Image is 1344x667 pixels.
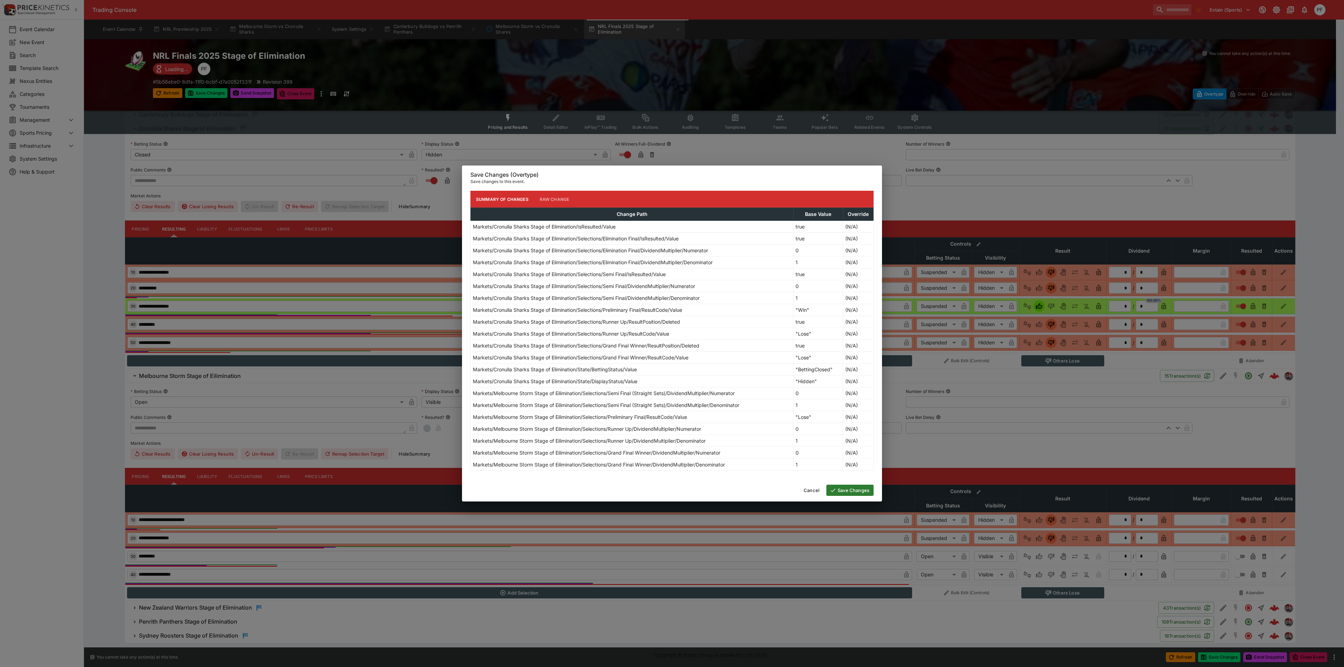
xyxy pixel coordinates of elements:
td: (N/A) [843,245,874,257]
button: Raw Change [534,191,575,208]
td: 0 [793,245,843,257]
td: 0 [793,280,843,292]
td: true [793,268,843,280]
p: Markets/Cronulla Sharks Stage of Elimination/Selections/Grand Final Winner/ResultPosition/Deleted [473,342,699,349]
td: (N/A) [843,364,874,375]
h6: Save Changes (Overtype) [470,171,874,178]
p: Markets/Melbourne Storm Stage of Eilimination/Selections/Semi Final (Straight Sets)/DividendMulti... [473,401,739,409]
td: (N/A) [843,304,874,316]
td: "Win" [793,304,843,316]
td: (N/A) [843,292,874,304]
td: (N/A) [843,316,874,328]
p: Markets/Cronulla Sharks Stage of Elimination/IsResulted/Value [473,223,616,230]
td: (N/A) [843,447,874,459]
td: (N/A) [843,221,874,233]
p: Markets/Melbourne Storm Stage of Eilimination/Selections/Grand Final Winner/DividendMultiplier/De... [473,461,725,468]
p: Markets/Melbourne Storm Stage of Eilimination/Selections/Grand Final Winner/DividendMultiplier/Nu... [473,449,720,456]
th: Base Value [793,208,843,221]
td: (N/A) [843,268,874,280]
p: Markets/Melbourne Storm Stage of Eilimination/Selections/Preliminary Final/ResultCode/Value [473,413,687,421]
p: Markets/Cronulla Sharks Stage of Elimination/Selections/Runner Up/ResultCode/Value [473,330,669,337]
td: true [793,233,843,245]
p: Markets/Cronulla Sharks Stage of Elimination/Selections/Semi Final/IsResulted/Value [473,271,666,278]
td: 1 [793,257,843,268]
td: (N/A) [843,459,874,471]
td: (N/A) [843,411,874,423]
td: (N/A) [843,257,874,268]
td: (N/A) [843,399,874,411]
td: "Lose" [793,328,843,340]
p: Markets/Cronulla Sharks Stage of Elimination/Selections/Semi Final/DividendMultiplier/Numerator [473,282,695,290]
td: "Lose" [793,352,843,364]
td: (N/A) [843,328,874,340]
p: Markets/Cronulla Sharks Stage of Elimination/Selections/Elimination Final/DividendMultiplier/Nume... [473,247,708,254]
p: Markets/Cronulla Sharks Stage of Elimination/Selections/Runner Up/ResultPosition/Deleted [473,318,680,325]
th: Change Path [471,208,793,221]
td: 1 [793,292,843,304]
td: (N/A) [843,280,874,292]
td: (N/A) [843,423,874,435]
td: (N/A) [843,352,874,364]
p: Markets/Cronulla Sharks Stage of Elimination/Selections/Grand Final Winner/ResultCode/Value [473,354,688,361]
td: 1 [793,399,843,411]
button: Summary of Changes [470,191,534,208]
p: Markets/Cronulla Sharks Stage of Elimination/State/BettingStatus/Value [473,366,637,373]
button: Save Changes [826,485,874,496]
td: (N/A) [843,387,874,399]
p: Markets/Cronulla Sharks Stage of Elimination/Selections/Preliminary Final/ResultCode/Value [473,306,682,314]
p: Markets/Cronulla Sharks Stage of Elimination/Selections/Elimination Final/DividendMultiplier/Deno... [473,259,713,266]
td: 1 [793,459,843,471]
button: Cancel [799,485,824,496]
td: 1 [793,435,843,447]
td: 0 [793,387,843,399]
p: Markets/Melbourne Storm Stage of Eilimination/Selections/Runner Up/DividendMultiplier/Denominator [473,437,706,444]
th: Override [843,208,874,221]
td: (N/A) [843,375,874,387]
p: Save changes to this event. [470,178,874,185]
td: (N/A) [843,340,874,352]
td: 0 [793,447,843,459]
td: true [793,221,843,233]
td: (N/A) [843,435,874,447]
p: Markets/Cronulla Sharks Stage of Elimination/Selections/Elimination Final/IsResulted/Value [473,235,679,242]
p: Markets/Melbourne Storm Stage of Eilimination/Selections/Runner Up/DividendMultiplier/Numerator [473,425,701,433]
p: Markets/Cronulla Sharks Stage of Elimination/State/DisplayStatus/Value [473,378,637,385]
td: true [793,340,843,352]
td: 0 [793,423,843,435]
td: "Lose" [793,411,843,423]
td: true [793,316,843,328]
p: Markets/Melbourne Storm Stage of Eilimination/Selections/Semi Final (Straight Sets)/DividendMulti... [473,389,735,397]
td: (N/A) [843,233,874,245]
td: "BettingClosed" [793,364,843,375]
p: Markets/Cronulla Sharks Stage of Elimination/Selections/Semi Final/DividendMultiplier/Denominator [473,294,700,302]
td: "Hidden" [793,375,843,387]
